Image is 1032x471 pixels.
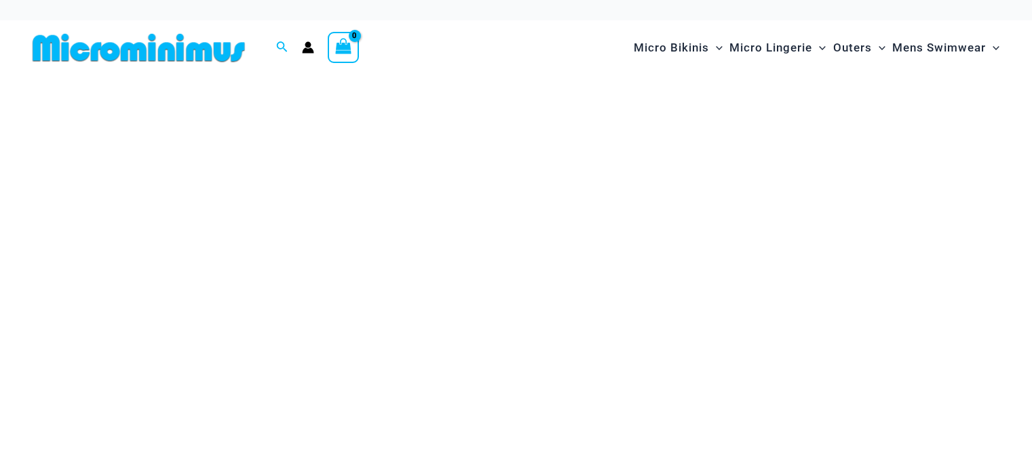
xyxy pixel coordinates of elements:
[872,30,885,65] span: Menu Toggle
[830,27,889,68] a: OutersMenu ToggleMenu Toggle
[986,30,999,65] span: Menu Toggle
[630,27,726,68] a: Micro BikinisMenu ToggleMenu Toggle
[27,33,250,63] img: MM SHOP LOGO FLAT
[892,30,986,65] span: Mens Swimwear
[709,30,723,65] span: Menu Toggle
[833,30,872,65] span: Outers
[328,32,359,63] a: View Shopping Cart, empty
[634,30,709,65] span: Micro Bikinis
[726,27,829,68] a: Micro LingerieMenu ToggleMenu Toggle
[729,30,812,65] span: Micro Lingerie
[302,41,314,54] a: Account icon link
[812,30,826,65] span: Menu Toggle
[276,39,288,56] a: Search icon link
[889,27,1003,68] a: Mens SwimwearMenu ToggleMenu Toggle
[628,25,1005,70] nav: Site Navigation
